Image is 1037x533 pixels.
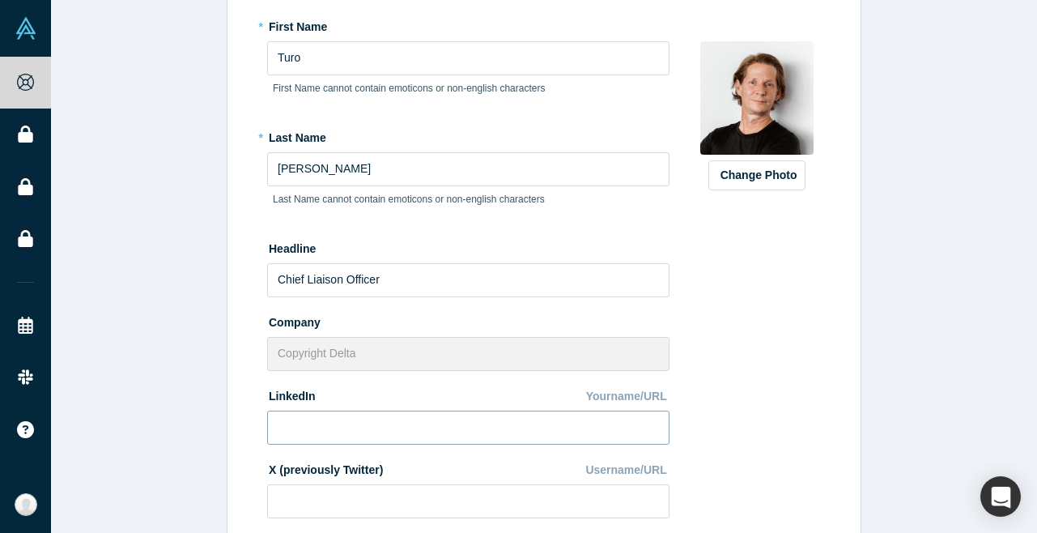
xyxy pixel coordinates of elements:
label: Company [267,309,669,331]
label: Last Name [267,124,669,147]
div: Yourname/URL [586,382,670,411]
img: Profile user default [700,41,814,155]
p: First Name cannot contain emoticons or non-english characters [273,81,664,96]
img: Alchemist Vault Logo [15,17,37,40]
p: Last Name cannot contain emoticons or non-english characters [273,192,664,207]
input: Partner, CEO [267,263,669,297]
label: Headline [267,235,669,258]
button: Change Photo [708,160,805,190]
label: LinkedIn [267,382,316,405]
div: Username/URL [585,456,669,484]
img: Turo Pekari's Account [15,493,37,516]
label: First Name [267,13,669,36]
label: X (previously Twitter) [267,456,383,479]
